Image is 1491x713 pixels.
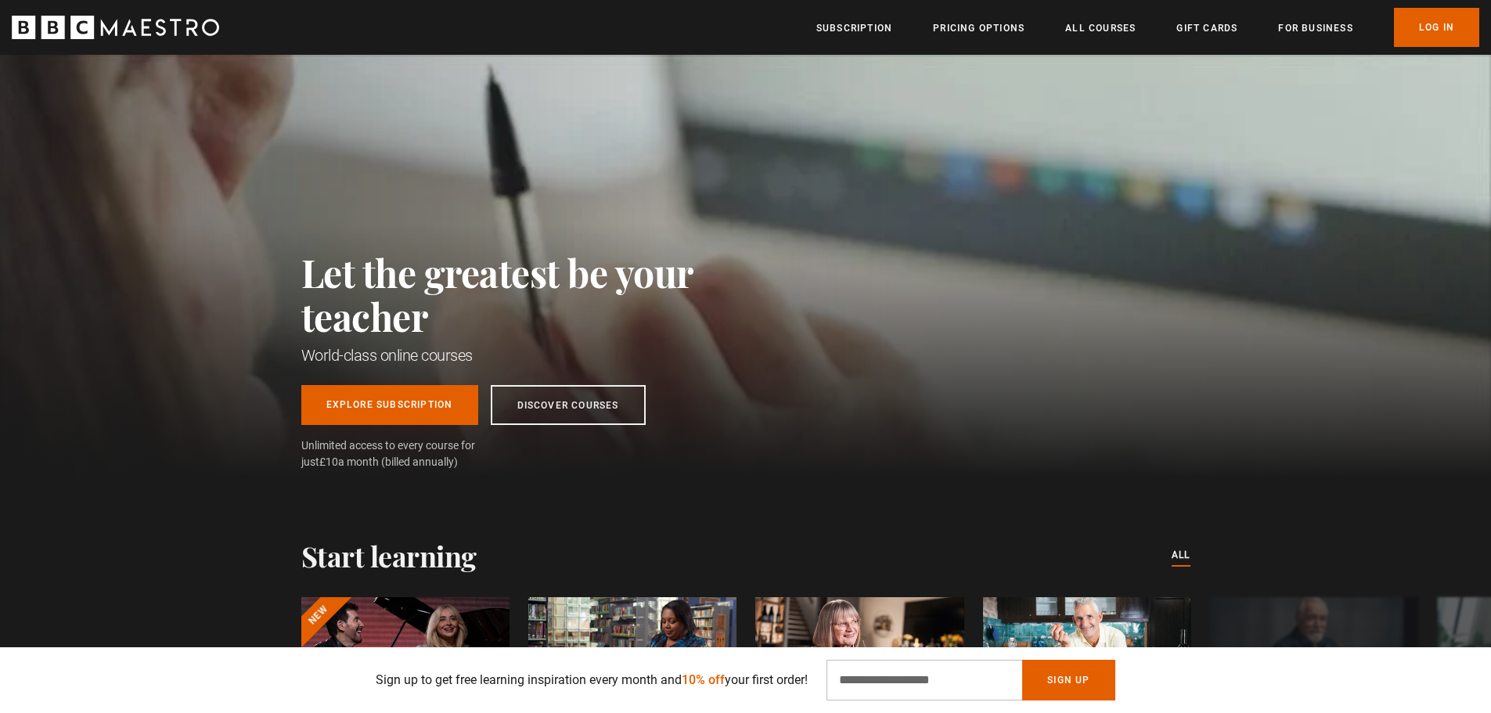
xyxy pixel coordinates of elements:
[301,539,477,572] h2: Start learning
[1278,20,1352,36] a: For business
[816,20,892,36] a: Subscription
[1172,547,1190,564] a: All
[301,250,763,338] h2: Let the greatest be your teacher
[933,20,1025,36] a: Pricing Options
[491,385,646,425] a: Discover Courses
[816,8,1479,47] nav: Primary
[376,671,808,690] p: Sign up to get free learning inspiration every month and your first order!
[682,672,725,687] span: 10% off
[301,438,513,470] span: Unlimited access to every course for just a month (billed annually)
[301,385,478,425] a: Explore Subscription
[1065,20,1136,36] a: All Courses
[1022,660,1115,700] button: Sign Up
[1176,20,1237,36] a: Gift Cards
[12,16,219,39] svg: BBC Maestro
[301,344,763,366] h1: World-class online courses
[1394,8,1479,47] a: Log In
[319,456,338,468] span: £10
